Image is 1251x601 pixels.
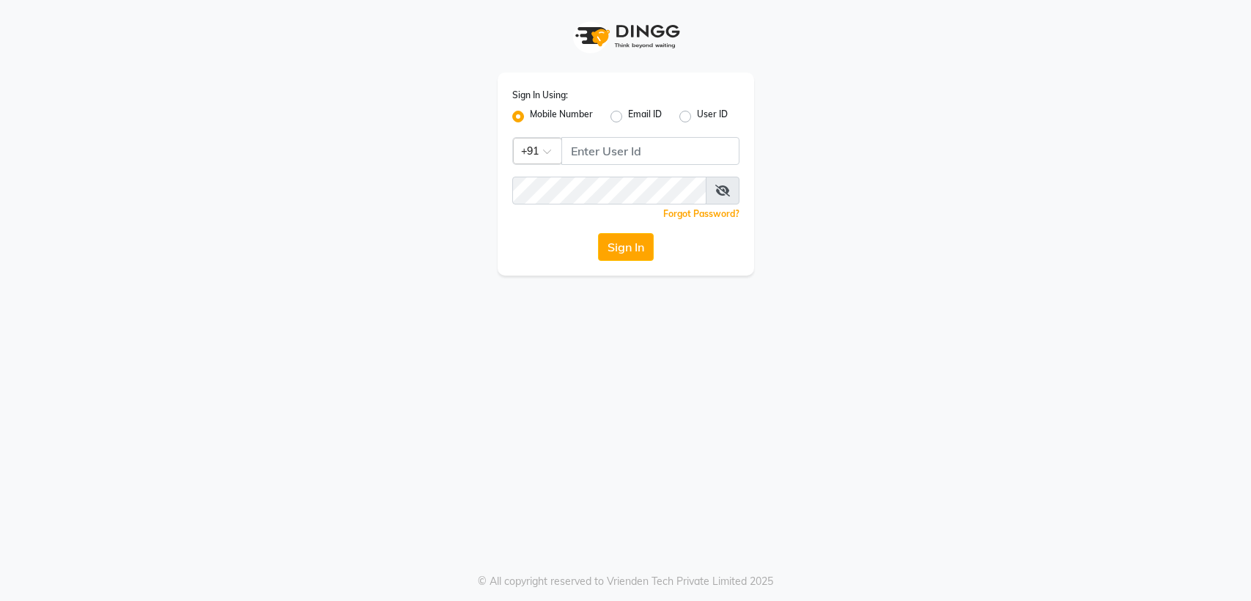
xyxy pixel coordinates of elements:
[512,89,568,102] label: Sign In Using:
[628,108,662,125] label: Email ID
[663,208,739,219] a: Forgot Password?
[598,233,654,261] button: Sign In
[697,108,728,125] label: User ID
[567,15,684,58] img: logo1.svg
[512,177,706,204] input: Username
[561,137,739,165] input: Username
[530,108,593,125] label: Mobile Number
